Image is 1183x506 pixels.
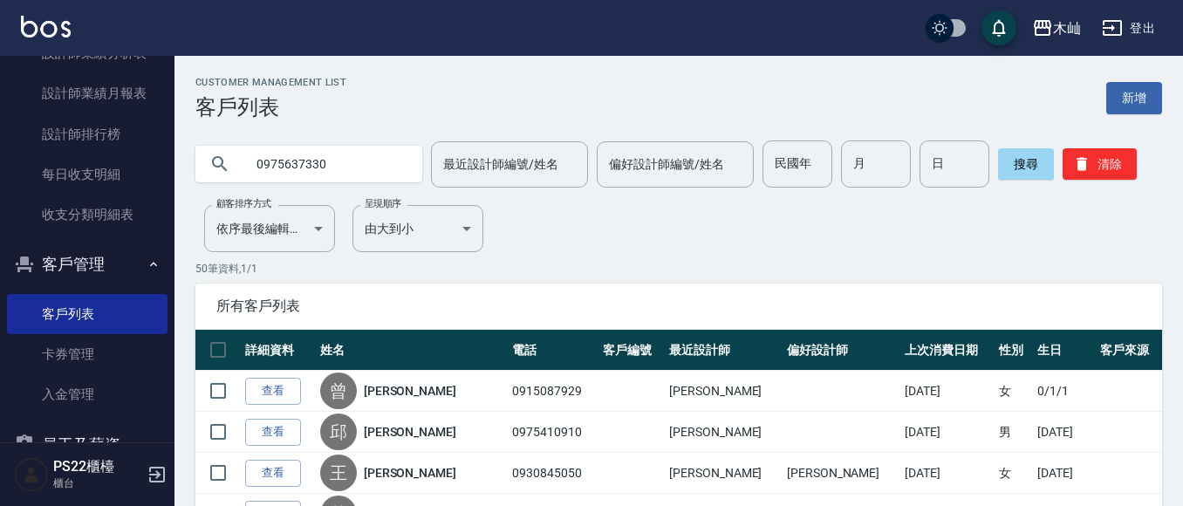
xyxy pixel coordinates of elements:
[900,330,995,371] th: 上次消費日期
[320,455,357,491] div: 王
[665,330,783,371] th: 最近設計師
[320,373,357,409] div: 曾
[598,330,665,371] th: 客戶編號
[995,330,1033,371] th: 性別
[1106,82,1162,114] a: 新增
[53,458,142,475] h5: PS22櫃檯
[241,330,316,371] th: 詳細資料
[1033,330,1095,371] th: 生日
[1096,330,1162,371] th: 客戶來源
[508,371,598,412] td: 0915087929
[365,197,401,210] label: 呈現順序
[900,453,995,494] td: [DATE]
[1025,10,1088,46] button: 木屾
[7,114,168,154] a: 設計師排行榜
[1033,371,1095,412] td: 0/1/1
[204,205,335,252] div: 依序最後編輯時間
[216,197,271,210] label: 顧客排序方式
[900,371,995,412] td: [DATE]
[245,460,301,487] a: 查看
[7,374,168,414] a: 入金管理
[665,371,783,412] td: [PERSON_NAME]
[216,297,1141,315] span: 所有客戶列表
[320,414,357,450] div: 邱
[364,382,456,400] a: [PERSON_NAME]
[245,419,301,446] a: 查看
[244,140,408,188] input: 搜尋關鍵字
[7,294,168,334] a: 客戶列表
[1063,148,1137,180] button: 清除
[14,457,49,492] img: Person
[53,475,142,491] p: 櫃台
[7,154,168,195] a: 每日收支明細
[981,10,1016,45] button: save
[7,422,168,468] button: 員工及薪資
[1053,17,1081,39] div: 木屾
[1033,412,1095,453] td: [DATE]
[1095,12,1162,44] button: 登出
[7,195,168,235] a: 收支分類明細表
[995,453,1033,494] td: 女
[665,453,783,494] td: [PERSON_NAME]
[364,423,456,441] a: [PERSON_NAME]
[995,412,1033,453] td: 男
[665,412,783,453] td: [PERSON_NAME]
[195,95,346,120] h3: 客戶列表
[364,464,456,482] a: [PERSON_NAME]
[195,77,346,88] h2: Customer Management List
[7,334,168,374] a: 卡券管理
[783,330,900,371] th: 偏好設計師
[21,16,71,38] img: Logo
[900,412,995,453] td: [DATE]
[352,205,483,252] div: 由大到小
[1033,453,1095,494] td: [DATE]
[7,242,168,287] button: 客戶管理
[7,73,168,113] a: 設計師業績月報表
[245,378,301,405] a: 查看
[195,261,1162,277] p: 50 筆資料, 1 / 1
[998,148,1054,180] button: 搜尋
[508,412,598,453] td: 0975410910
[995,371,1033,412] td: 女
[783,453,900,494] td: [PERSON_NAME]
[508,330,598,371] th: 電話
[316,330,508,371] th: 姓名
[508,453,598,494] td: 0930845050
